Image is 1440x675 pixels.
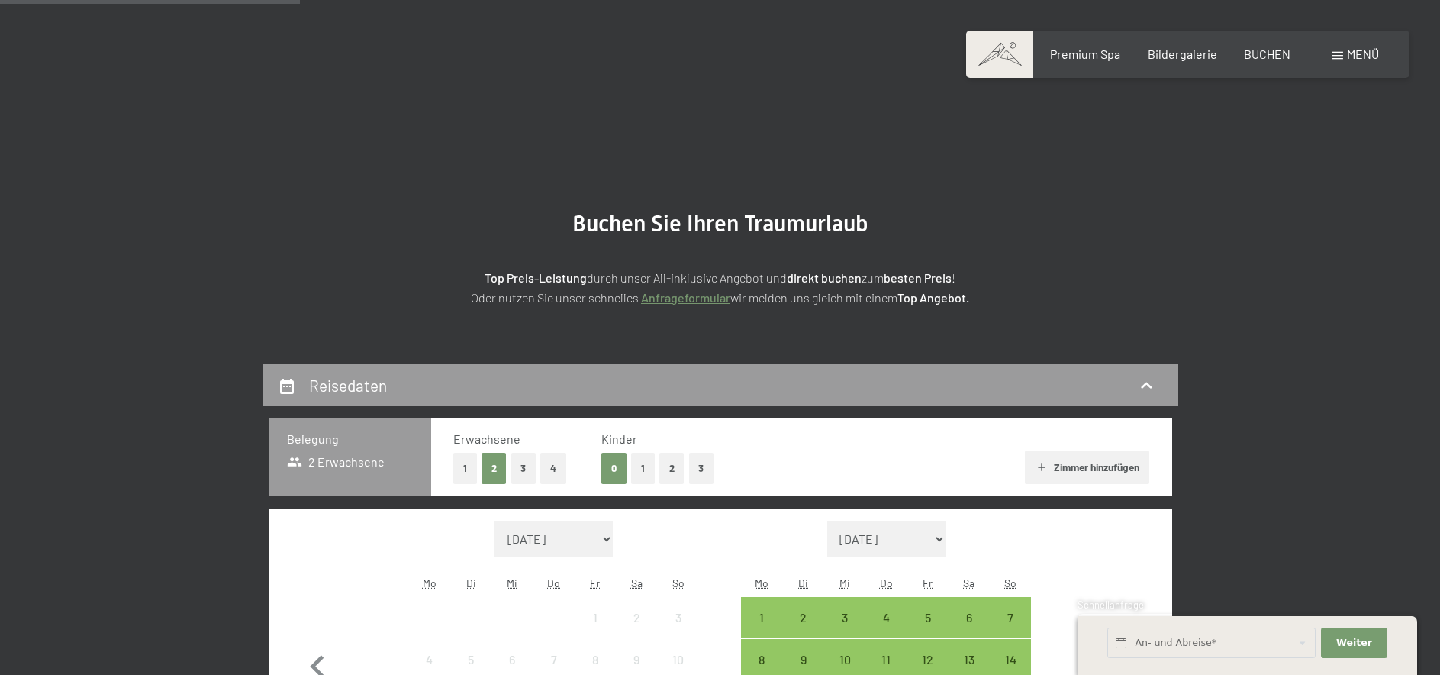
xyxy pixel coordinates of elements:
div: Mon Sep 01 2025 [741,597,782,638]
abbr: Mittwoch [507,576,517,589]
div: 3 [659,612,697,650]
div: Anreise möglich [907,597,948,638]
div: Anreise möglich [949,597,990,638]
span: Kinder [601,431,637,446]
div: Sun Sep 07 2025 [990,597,1031,638]
abbr: Freitag [923,576,933,589]
a: BUCHEN [1244,47,1290,61]
div: 4 [867,612,905,650]
button: 2 [659,453,685,484]
abbr: Dienstag [798,576,808,589]
div: 6 [950,612,988,650]
abbr: Mittwoch [839,576,850,589]
div: 3 [826,612,864,650]
abbr: Samstag [963,576,974,589]
div: Fri Aug 01 2025 [575,597,616,638]
a: Bildergalerie [1148,47,1217,61]
div: 1 [743,612,781,650]
div: Thu Sep 04 2025 [865,597,907,638]
abbr: Sonntag [672,576,685,589]
span: Menü [1347,47,1379,61]
button: Zimmer hinzufügen [1025,451,1149,484]
strong: direkt buchen [787,270,862,285]
div: 2 [617,612,656,650]
div: Wed Sep 03 2025 [824,597,865,638]
abbr: Montag [755,576,768,589]
abbr: Donnerstag [880,576,893,589]
abbr: Sonntag [1004,576,1016,589]
button: Weiter [1321,628,1387,659]
button: 4 [540,453,566,484]
a: Premium Spa [1050,47,1120,61]
div: Sat Sep 06 2025 [949,597,990,638]
abbr: Freitag [590,576,600,589]
strong: Top Angebot. [897,290,969,305]
button: 2 [482,453,507,484]
button: 1 [631,453,655,484]
div: 7 [991,612,1029,650]
span: Schnellanfrage [1078,599,1144,611]
button: 3 [689,453,714,484]
div: Sat Aug 02 2025 [616,597,657,638]
div: Anreise nicht möglich [616,597,657,638]
div: Anreise möglich [741,597,782,638]
strong: besten Preis [884,270,952,285]
abbr: Montag [423,576,437,589]
div: 2 [784,612,823,650]
div: Tue Sep 02 2025 [783,597,824,638]
div: Anreise nicht möglich [657,597,698,638]
button: 1 [453,453,477,484]
h2: Reisedaten [309,376,387,395]
span: Weiter [1336,636,1372,650]
abbr: Donnerstag [547,576,560,589]
div: Anreise möglich [824,597,865,638]
div: Sun Aug 03 2025 [657,597,698,638]
div: Anreise möglich [865,597,907,638]
div: Anreise nicht möglich [575,597,616,638]
div: Anreise möglich [783,597,824,638]
div: Fri Sep 05 2025 [907,597,948,638]
p: durch unser All-inklusive Angebot und zum ! Oder nutzen Sie unser schnelles wir melden uns gleich... [339,268,1102,307]
div: 5 [908,612,946,650]
abbr: Samstag [631,576,643,589]
h3: Belegung [287,431,413,447]
a: Anfrageformular [641,290,730,305]
span: Buchen Sie Ihren Traumurlaub [572,210,868,237]
span: Erwachsene [453,431,520,446]
button: 0 [601,453,627,484]
strong: Top Preis-Leistung [485,270,587,285]
div: Anreise möglich [990,597,1031,638]
div: 1 [576,612,614,650]
span: 2 Erwachsene [287,454,385,470]
abbr: Dienstag [466,576,476,589]
button: 3 [511,453,536,484]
